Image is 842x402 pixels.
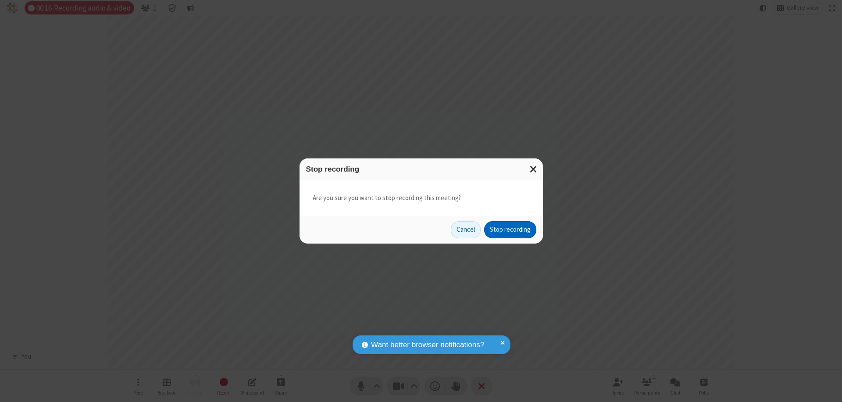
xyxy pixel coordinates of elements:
div: Are you sure you want to stop recording this meeting? [300,180,543,216]
h3: Stop recording [306,165,536,173]
button: Close modal [524,158,543,180]
button: Stop recording [484,221,536,239]
span: Want better browser notifications? [371,339,484,351]
button: Cancel [451,221,481,239]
